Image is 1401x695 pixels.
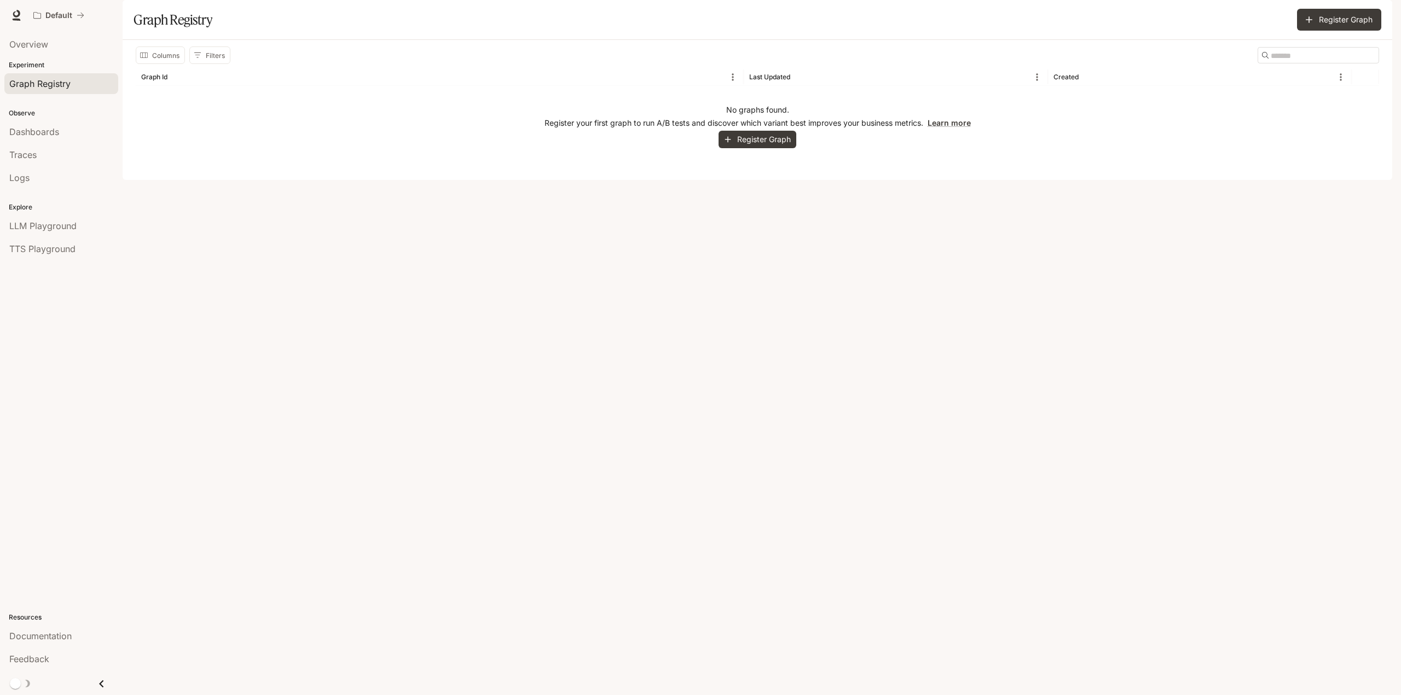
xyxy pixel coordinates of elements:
p: No graphs found. [726,104,789,115]
button: Sort [169,69,185,85]
p: Register your first graph to run A/B tests and discover which variant best improves your business... [545,118,971,129]
div: Search [1258,47,1379,63]
button: Sort [791,69,808,85]
div: Graph Id [141,73,167,81]
button: Menu [1029,69,1045,85]
div: Created [1053,73,1079,81]
button: Menu [725,69,741,85]
button: Sort [1080,69,1096,85]
h1: Graph Registry [134,9,212,31]
button: Register Graph [1297,9,1381,31]
a: Learn more [928,118,971,127]
button: All workspaces [28,4,89,26]
button: Register Graph [719,131,796,149]
button: Select columns [136,46,185,64]
p: Default [45,11,72,20]
button: Menu [1333,69,1349,85]
div: Last Updated [749,73,790,81]
button: Show filters [189,46,230,64]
